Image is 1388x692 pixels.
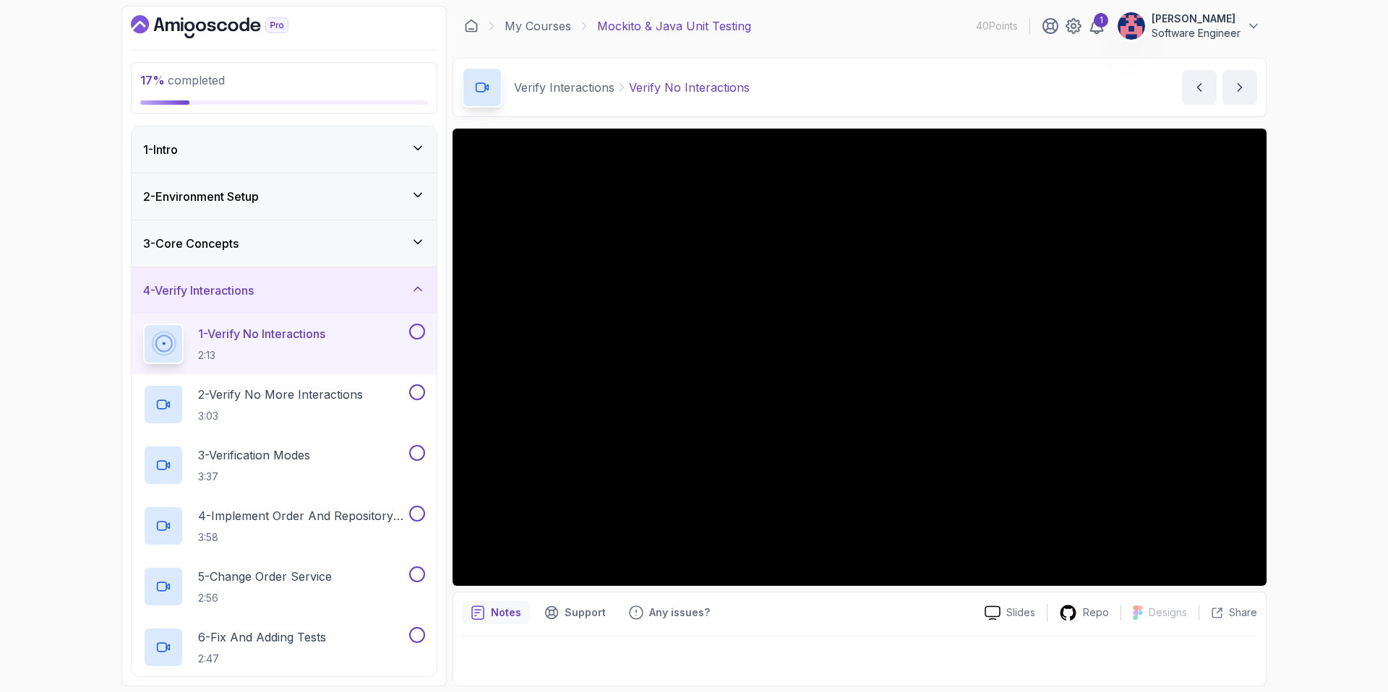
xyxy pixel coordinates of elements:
[198,348,325,363] p: 2:13
[198,386,363,403] p: 2 - Verify No More Interactions
[1229,605,1257,620] p: Share
[1094,13,1108,27] div: 1
[132,173,437,220] button: 2-Environment Setup
[491,605,521,620] p: Notes
[629,79,750,96] p: Verify No Interactions
[132,220,437,267] button: 3-Core Concepts
[1199,605,1257,620] button: Share
[514,79,614,96] p: Verify Interactions
[198,446,310,464] p: 3 - Verification Modes
[143,627,425,667] button: 6-Fix And Adding Tests2:47
[143,384,425,425] button: 2-Verify No More Interactions3:03
[462,601,530,624] button: notes button
[1117,12,1261,40] button: user profile image[PERSON_NAME]Software Engineer
[597,17,751,35] p: Mockito & Java Unit Testing
[131,15,322,38] a: Dashboard
[132,267,437,313] button: 4-Verify Interactions
[140,73,225,87] span: completed
[198,470,310,484] p: 3:37
[198,507,406,524] p: 4 - Implement Order And Repository Classes
[143,235,239,252] h3: 3 - Core Concepts
[143,324,425,364] button: 1-Verify No Interactions2:13
[1222,70,1257,105] button: next content
[464,19,479,33] a: Dashboard
[143,506,425,546] button: 4-Implement Order And Repository Classes3:58
[143,141,178,158] h3: 1 - Intro
[973,605,1047,620] a: Slides
[143,282,254,299] h3: 4 - Verify Interactions
[536,601,614,624] button: Support button
[1182,70,1217,105] button: previous content
[198,591,332,605] p: 2:56
[453,129,1267,586] iframe: 1 - Verify No Interactions
[565,605,606,620] p: Support
[1048,604,1121,622] a: Repo
[198,409,363,423] p: 3:03
[1006,605,1035,620] p: Slides
[1118,12,1145,40] img: user profile image
[198,325,325,342] p: 1 - Verify No Interactions
[1083,605,1109,620] p: Repo
[198,530,406,545] p: 3:58
[132,126,437,173] button: 1-Intro
[1152,12,1241,26] p: [PERSON_NAME]
[1149,605,1187,620] p: Designs
[143,566,425,607] button: 5-Change Order Service2:56
[140,73,165,87] span: 17 %
[1152,26,1241,40] p: Software Engineer
[143,445,425,485] button: 3-Verification Modes3:37
[198,568,332,585] p: 5 - Change Order Service
[649,605,710,620] p: Any issues?
[198,628,326,646] p: 6 - Fix And Adding Tests
[620,601,719,624] button: Feedback button
[976,19,1018,33] p: 40 Points
[1088,17,1105,35] a: 1
[198,652,326,666] p: 2:47
[505,17,571,35] a: My Courses
[143,188,259,205] h3: 2 - Environment Setup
